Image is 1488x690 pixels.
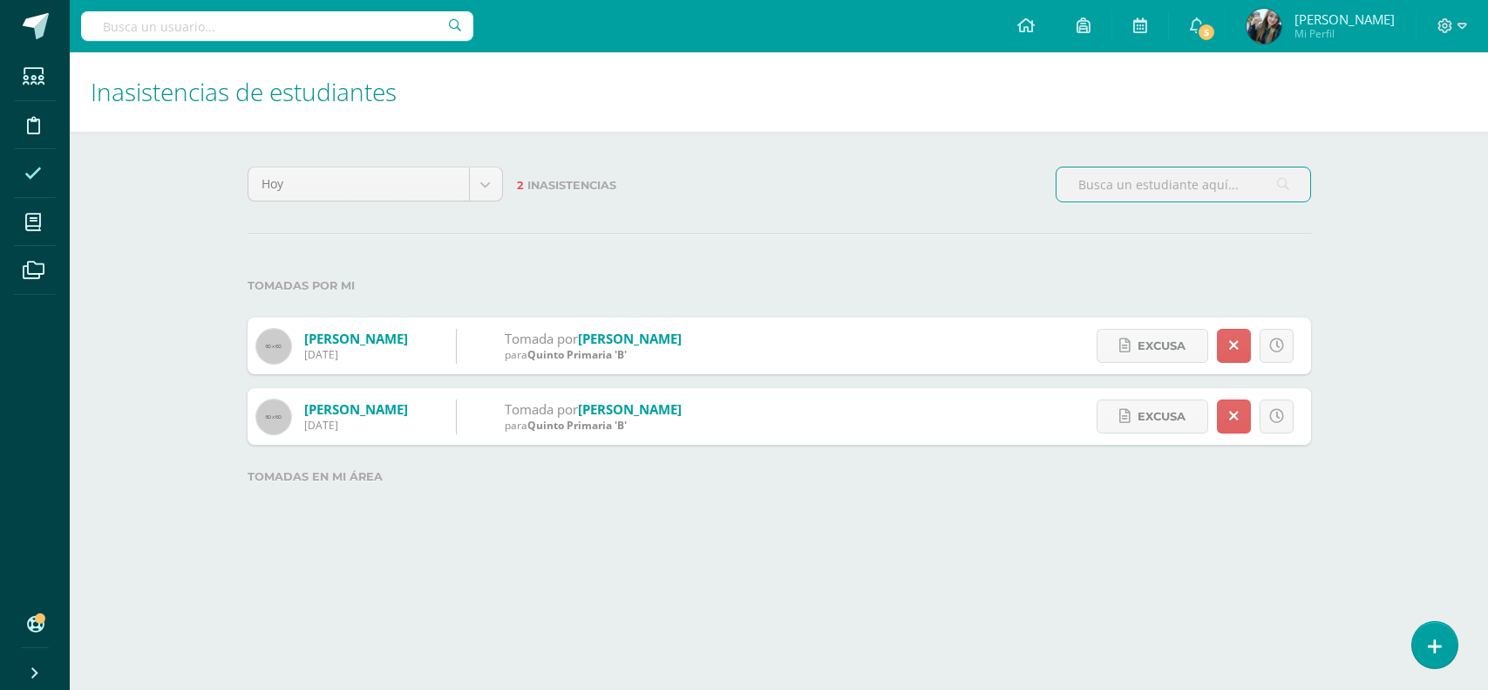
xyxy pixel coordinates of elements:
img: ab28650470f0b57cd31dd7e6cf45ec32.png [1247,9,1281,44]
div: para [505,418,682,433]
span: Inasistencias de estudiantes [91,75,397,108]
span: Mi Perfil [1294,26,1395,41]
a: [PERSON_NAME] [304,330,408,347]
div: para [505,347,682,362]
span: 2 [517,179,524,192]
a: Hoy [248,167,502,201]
a: [PERSON_NAME] [304,400,408,418]
img: 60x60 [256,329,291,364]
a: [PERSON_NAME] [578,400,682,418]
span: Tomada por [505,400,578,418]
input: Busca un usuario... [81,11,473,41]
span: Hoy [262,167,456,201]
img: 60x60 [256,400,291,434]
span: [PERSON_NAME] [1294,10,1395,28]
span: Tomada por [505,330,578,347]
div: [DATE] [304,347,408,362]
span: Quinto Primaria 'B' [527,347,627,362]
span: Excusa [1138,400,1186,433]
label: Tomadas por mi [248,268,1311,304]
span: Excusa [1138,330,1186,362]
span: Quinto Primaria 'B' [527,418,627,433]
a: Excusa [1097,400,1208,434]
a: [PERSON_NAME] [578,330,682,347]
a: Excusa [1097,329,1208,363]
span: 5 [1197,23,1216,42]
div: [DATE] [304,418,408,433]
input: Busca un estudiante aquí... [1057,167,1310,202]
span: Inasistencias [527,179,616,192]
label: Tomadas en mi área [248,459,1311,495]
